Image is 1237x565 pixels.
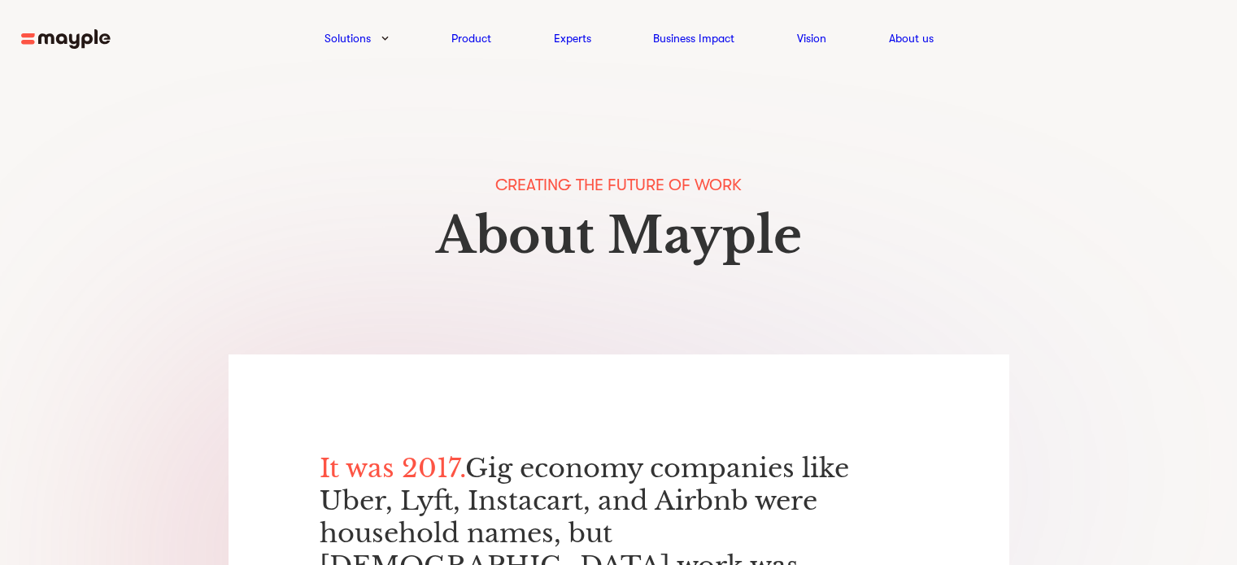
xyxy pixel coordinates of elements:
[324,28,371,48] a: Solutions
[451,28,491,48] a: Product
[21,29,111,50] img: mayple-logo
[381,36,389,41] img: arrow-down
[889,28,934,48] a: About us
[797,28,826,48] a: Vision
[554,28,591,48] a: Experts
[320,452,465,485] span: It was 2017.
[653,28,734,48] a: Business Impact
